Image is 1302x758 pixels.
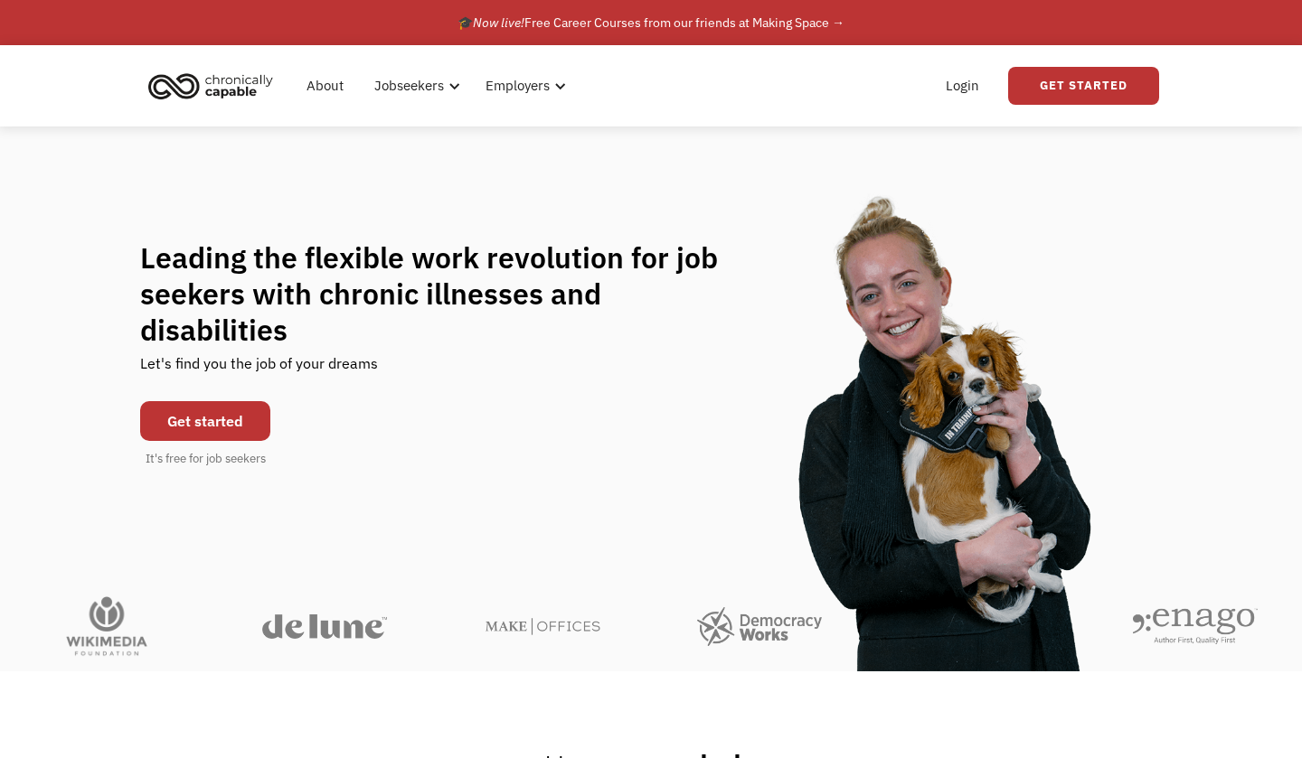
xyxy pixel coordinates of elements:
[146,450,266,468] div: It's free for job seekers
[296,57,354,115] a: About
[140,348,378,392] div: Let's find you the job of your dreams
[143,66,287,106] a: home
[486,75,550,97] div: Employers
[1008,67,1159,105] a: Get Started
[140,239,753,348] h1: Leading the flexible work revolution for job seekers with chronic illnesses and disabilities
[143,66,278,106] img: Chronically Capable logo
[363,57,466,115] div: Jobseekers
[374,75,444,97] div: Jobseekers
[140,401,270,441] a: Get started
[458,12,844,33] div: 🎓 Free Career Courses from our friends at Making Space →
[935,57,990,115] a: Login
[473,14,524,31] em: Now live!
[475,57,571,115] div: Employers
